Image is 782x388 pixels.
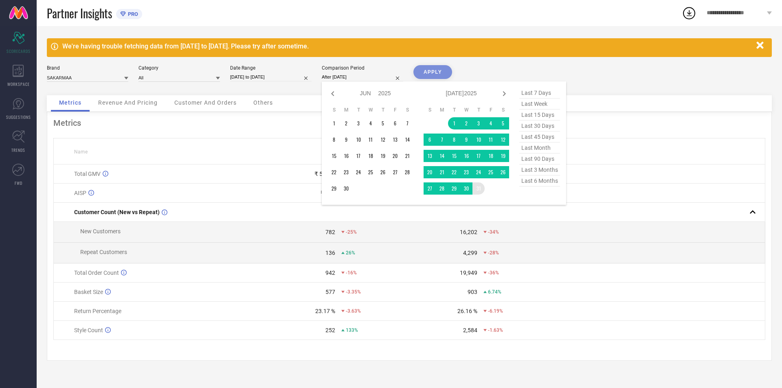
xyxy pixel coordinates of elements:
[424,150,436,162] td: Sun Jul 13 2025
[346,229,357,235] span: -25%
[325,289,335,295] div: 577
[7,81,30,87] span: WORKSPACE
[485,107,497,113] th: Friday
[424,134,436,146] td: Sun Jul 06 2025
[346,289,361,295] span: -3.35%
[472,150,485,162] td: Thu Jul 17 2025
[472,182,485,195] td: Thu Jul 31 2025
[497,166,509,178] td: Sat Jul 26 2025
[377,134,389,146] td: Thu Jun 12 2025
[472,117,485,129] td: Thu Jul 03 2025
[436,166,448,178] td: Mon Jul 21 2025
[424,107,436,113] th: Sunday
[325,229,335,235] div: 782
[346,308,361,314] span: -3.63%
[424,166,436,178] td: Sun Jul 20 2025
[230,73,312,81] input: Select date range
[322,65,403,71] div: Comparison Period
[460,229,477,235] div: 16,202
[460,107,472,113] th: Wednesday
[448,182,460,195] td: Tue Jul 29 2025
[485,117,497,129] td: Fri Jul 04 2025
[436,182,448,195] td: Mon Jul 28 2025
[519,88,560,99] span: last 7 days
[53,118,765,128] div: Metrics
[488,270,499,276] span: -36%
[346,327,358,333] span: 133%
[519,132,560,142] span: last 45 days
[325,270,335,276] div: 942
[463,327,477,333] div: 2,584
[424,182,436,195] td: Sun Jul 27 2025
[468,289,477,295] div: 903
[488,308,503,314] span: -6.19%
[460,117,472,129] td: Wed Jul 02 2025
[460,150,472,162] td: Wed Jul 16 2025
[448,107,460,113] th: Tuesday
[460,134,472,146] td: Wed Jul 09 2025
[325,250,335,256] div: 136
[401,117,413,129] td: Sat Jun 07 2025
[59,99,81,106] span: Metrics
[448,117,460,129] td: Tue Jul 01 2025
[365,107,377,113] th: Wednesday
[80,249,127,255] span: Repeat Customers
[325,327,335,333] div: 252
[62,42,752,50] div: We're having trouble fetching data from [DATE] to [DATE]. Please try after sometime.
[497,117,509,129] td: Sat Jul 05 2025
[340,107,352,113] th: Monday
[463,250,477,256] div: 4,299
[401,150,413,162] td: Sat Jun 21 2025
[472,166,485,178] td: Thu Jul 24 2025
[377,117,389,129] td: Thu Jun 05 2025
[352,107,365,113] th: Tuesday
[519,110,560,121] span: last 15 days
[74,190,86,196] span: AISP
[460,270,477,276] div: 19,949
[126,11,138,17] span: PRO
[401,107,413,113] th: Saturday
[519,164,560,175] span: last 3 months
[365,166,377,178] td: Wed Jun 25 2025
[340,182,352,195] td: Mon Jun 30 2025
[488,327,503,333] span: -1.63%
[328,107,340,113] th: Sunday
[365,117,377,129] td: Wed Jun 04 2025
[436,134,448,146] td: Mon Jul 07 2025
[497,134,509,146] td: Sat Jul 12 2025
[377,166,389,178] td: Thu Jun 26 2025
[401,166,413,178] td: Sat Jun 28 2025
[389,107,401,113] th: Friday
[74,308,121,314] span: Return Percentage
[174,99,237,106] span: Customer And Orders
[74,171,101,177] span: Total GMV
[389,117,401,129] td: Fri Jun 06 2025
[519,121,560,132] span: last 30 days
[74,327,103,333] span: Style Count
[457,308,477,314] div: 26.16 %
[519,99,560,110] span: last week
[488,229,499,235] span: -34%
[253,99,273,106] span: Others
[448,134,460,146] td: Tue Jul 08 2025
[352,166,365,178] td: Tue Jun 24 2025
[485,134,497,146] td: Fri Jul 11 2025
[460,182,472,195] td: Wed Jul 30 2025
[328,134,340,146] td: Sun Jun 08 2025
[472,107,485,113] th: Thursday
[11,147,25,153] span: TRENDS
[682,6,696,20] div: Open download list
[377,107,389,113] th: Thursday
[365,134,377,146] td: Wed Jun 11 2025
[315,308,335,314] div: 23.17 %
[138,65,220,71] div: Category
[314,171,335,177] div: ₹ 5.43 L
[448,150,460,162] td: Tue Jul 15 2025
[74,289,103,295] span: Basket Size
[74,149,88,155] span: Name
[340,166,352,178] td: Mon Jun 23 2025
[352,134,365,146] td: Tue Jun 10 2025
[328,150,340,162] td: Sun Jun 15 2025
[497,107,509,113] th: Saturday
[365,150,377,162] td: Wed Jun 18 2025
